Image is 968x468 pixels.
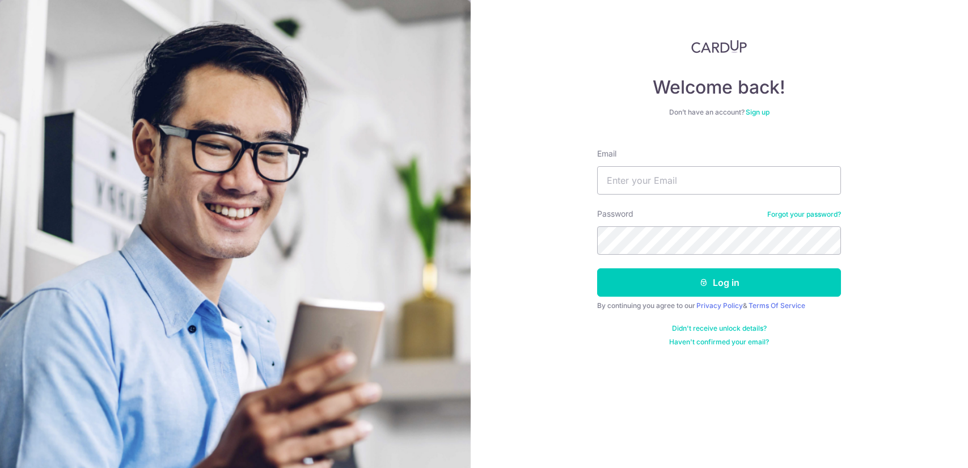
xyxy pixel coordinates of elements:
[597,108,841,117] div: Don’t have an account?
[597,268,841,297] button: Log in
[672,324,767,333] a: Didn't receive unlock details?
[746,108,770,116] a: Sign up
[691,40,747,53] img: CardUp Logo
[597,148,616,159] label: Email
[767,210,841,219] a: Forgot your password?
[597,301,841,310] div: By continuing you agree to our &
[696,301,743,310] a: Privacy Policy
[669,338,769,347] a: Haven't confirmed your email?
[749,301,805,310] a: Terms Of Service
[597,76,841,99] h4: Welcome back!
[597,208,633,220] label: Password
[597,166,841,195] input: Enter your Email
